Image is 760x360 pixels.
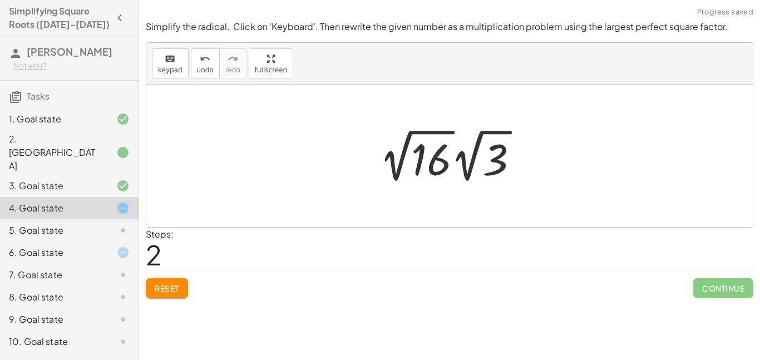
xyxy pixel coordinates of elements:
[228,52,238,66] i: redo
[9,179,98,193] div: 3. Goal state
[9,313,98,326] div: 9. Goal state
[116,201,130,215] i: Task started.
[116,313,130,326] i: Task not started.
[116,290,130,304] i: Task not started.
[219,48,246,78] button: redoredo
[165,52,175,66] i: keyboard
[9,201,98,215] div: 4. Goal state
[116,179,130,193] i: Task finished and correct.
[116,146,130,159] i: Task finished.
[9,290,98,304] div: 8. Goal state
[152,48,189,78] button: keyboardkeypad
[158,66,182,74] span: keypad
[116,335,130,348] i: Task not started.
[116,246,130,259] i: Task started.
[197,66,214,74] span: undo
[9,268,98,282] div: 7. Goal state
[146,238,162,272] span: 2
[146,278,188,298] button: Reset
[27,45,112,58] span: [PERSON_NAME]
[9,224,98,237] div: 5. Goal state
[9,335,98,348] div: 10. Goal state
[9,4,110,31] h4: Simplifying Square Roots ([DATE]-[DATE])
[116,268,130,282] i: Task not started.
[146,228,174,240] label: Steps:
[116,224,130,237] i: Task not started.
[9,246,98,259] div: 6. Goal state
[146,21,753,33] p: Simplify the radical. Click on 'Keyboard'. Then rewrite the given number as a multiplication prob...
[697,7,753,18] span: Progress saved
[200,52,210,66] i: undo
[13,60,130,71] div: Not you?
[9,112,98,126] div: 1. Goal state
[191,48,220,78] button: undoundo
[155,283,179,293] span: Reset
[249,48,293,78] button: fullscreen
[27,90,50,102] span: Tasks
[9,132,98,172] div: 2. [GEOGRAPHIC_DATA]
[255,66,287,74] span: fullscreen
[225,66,240,74] span: redo
[116,112,130,126] i: Task finished and correct.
